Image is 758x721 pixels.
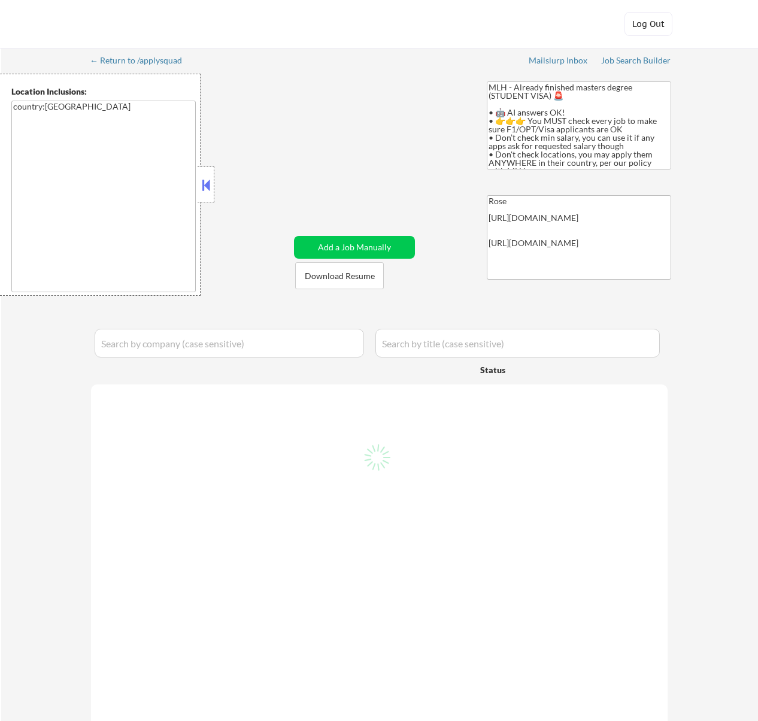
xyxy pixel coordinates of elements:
input: Search by title (case sensitive) [375,329,660,358]
a: Mailslurp Inbox [529,56,589,68]
button: Log Out [624,12,672,36]
input: Search by company (case sensitive) [95,329,364,358]
div: Job Search Builder [601,56,671,65]
div: Location Inclusions: [11,86,196,98]
div: Mailslurp Inbox [529,56,589,65]
a: Job Search Builder [601,56,671,68]
button: Download Resume [295,262,384,289]
a: ← Return to /applysquad [90,56,193,68]
div: ← Return to /applysquad [90,56,193,65]
div: Status [480,359,583,380]
button: Add a Job Manually [294,236,415,259]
